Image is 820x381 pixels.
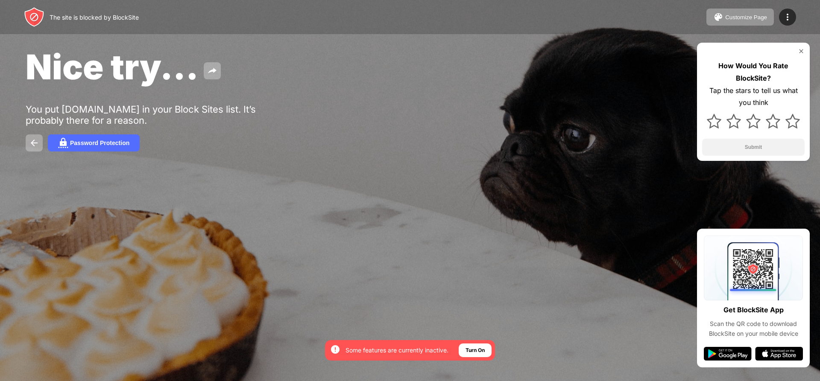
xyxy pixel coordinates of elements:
img: star.svg [726,114,741,128]
div: Turn On [466,346,485,355]
img: star.svg [766,114,780,128]
img: qrcode.svg [704,236,803,300]
div: Password Protection [70,140,129,146]
img: star.svg [707,114,721,128]
div: You put [DOMAIN_NAME] in your Block Sites list. It’s probably there for a reason. [26,104,290,126]
button: Customize Page [706,9,774,26]
div: The site is blocked by BlockSite [50,14,139,21]
span: Nice try... [26,46,199,87]
img: menu-icon.svg [782,12,793,22]
div: Get BlockSite App [723,304,784,316]
img: header-logo.svg [24,7,44,27]
img: star.svg [785,114,800,128]
img: google-play.svg [704,347,752,361]
img: rate-us-close.svg [798,48,805,55]
img: back.svg [29,138,39,148]
div: Customize Page [725,14,767,20]
img: pallet.svg [713,12,723,22]
img: app-store.svg [755,347,803,361]
img: share.svg [207,66,217,76]
button: Submit [702,139,805,156]
img: star.svg [746,114,761,128]
div: How Would You Rate BlockSite? [702,60,805,84]
div: Tap the stars to tell us what you think [702,84,805,109]
button: Password Protection [48,134,140,151]
div: Some features are currently inactive. [346,346,448,355]
div: Scan the QR code to download BlockSite on your mobile device [704,319,803,338]
img: password.svg [58,138,68,148]
img: error-circle-white.svg [330,344,340,355]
